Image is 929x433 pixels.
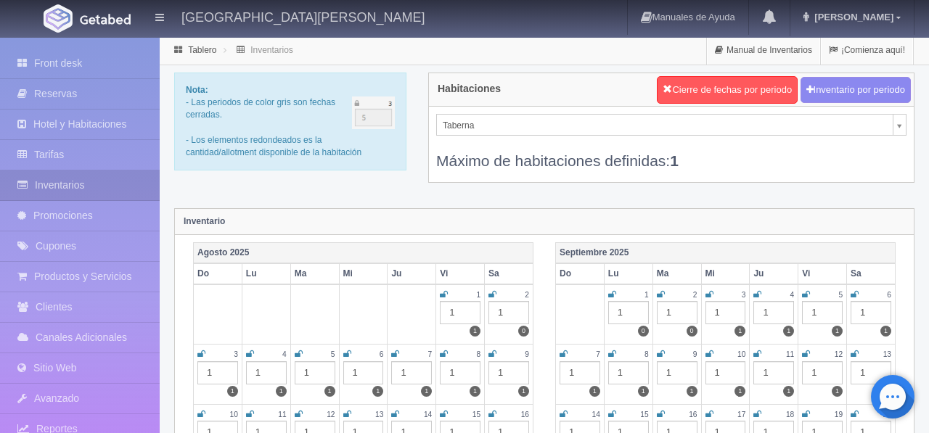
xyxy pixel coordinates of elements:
small: 15 [472,411,480,418]
div: 1 [753,301,794,324]
small: 14 [424,411,432,418]
th: Ma [290,263,339,284]
b: 1 [670,152,679,169]
div: 1 [488,361,529,384]
div: - Las periodos de color gris son fechas cerradas. - Los elementos redondeados es la cantidad/allo... [174,73,406,170]
div: 1 [753,361,794,384]
div: 1 [705,301,746,324]
small: 6 [380,350,384,358]
small: 8 [644,350,649,358]
button: Inventario por periodo [801,77,911,104]
label: 1 [880,326,891,337]
div: 1 [246,361,287,384]
small: 2 [693,291,697,299]
small: 7 [428,350,433,358]
label: 1 [421,386,432,397]
label: 1 [276,386,287,397]
h4: [GEOGRAPHIC_DATA][PERSON_NAME] [181,7,425,25]
div: Máximo de habitaciones definidas: [436,136,907,171]
th: Do [194,263,242,284]
div: 1 [608,301,649,324]
th: Sa [485,263,533,284]
a: Tablero [188,45,216,55]
small: 16 [521,411,529,418]
small: 14 [592,411,600,418]
div: 1 [802,361,843,384]
span: Taberna [443,115,887,136]
a: Taberna [436,114,907,136]
small: 3 [234,350,238,358]
small: 8 [476,350,480,358]
small: 11 [278,411,286,418]
th: Sa [847,263,896,284]
div: 1 [440,301,480,324]
small: 1 [476,291,480,299]
th: Mi [339,263,388,284]
th: Lu [604,263,652,284]
small: 13 [375,411,383,418]
th: Do [556,263,605,284]
th: Ju [388,263,436,284]
small: 19 [835,411,843,418]
label: 1 [372,386,383,397]
small: 18 [786,411,794,418]
small: 17 [737,411,745,418]
th: Ma [652,263,701,284]
small: 16 [689,411,697,418]
div: 1 [488,301,529,324]
small: 9 [525,350,529,358]
button: Cierre de fechas por periodo [657,76,798,104]
label: 1 [783,386,794,397]
th: Vi [798,263,847,284]
img: cutoff.png [352,96,395,129]
div: 1 [657,361,697,384]
small: 12 [835,350,843,358]
a: Inventarios [250,45,293,55]
label: 0 [638,326,649,337]
strong: Inventario [184,216,225,226]
b: Nota: [186,85,208,95]
small: 6 [887,291,891,299]
label: 1 [518,386,529,397]
div: 1 [295,361,335,384]
small: 10 [737,350,745,358]
th: Agosto 2025 [194,242,533,263]
small: 13 [883,350,891,358]
h4: Habitaciones [438,83,501,94]
label: 1 [470,326,480,337]
small: 5 [838,291,843,299]
label: 0 [518,326,529,337]
small: 1 [644,291,649,299]
small: 5 [331,350,335,358]
div: 1 [343,361,384,384]
a: Manual de Inventarios [707,36,820,65]
label: 1 [832,326,843,337]
label: 1 [324,386,335,397]
img: Getabed [80,14,131,25]
label: 1 [470,386,480,397]
div: 1 [851,361,891,384]
a: ¡Comienza aquí! [821,36,913,65]
th: Vi [436,263,485,284]
th: Mi [701,263,750,284]
div: 1 [197,361,238,384]
div: 1 [391,361,432,384]
small: 4 [282,350,287,358]
div: 1 [440,361,480,384]
label: 1 [734,326,745,337]
label: 1 [783,326,794,337]
small: 15 [640,411,648,418]
small: 4 [790,291,795,299]
small: 3 [742,291,746,299]
label: 1 [227,386,238,397]
small: 7 [596,350,600,358]
label: 1 [687,386,697,397]
div: 1 [657,301,697,324]
small: 10 [230,411,238,418]
label: 1 [589,386,600,397]
img: Getabed [44,4,73,33]
div: 1 [705,361,746,384]
small: 11 [786,350,794,358]
div: 1 [851,301,891,324]
small: 12 [327,411,335,418]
